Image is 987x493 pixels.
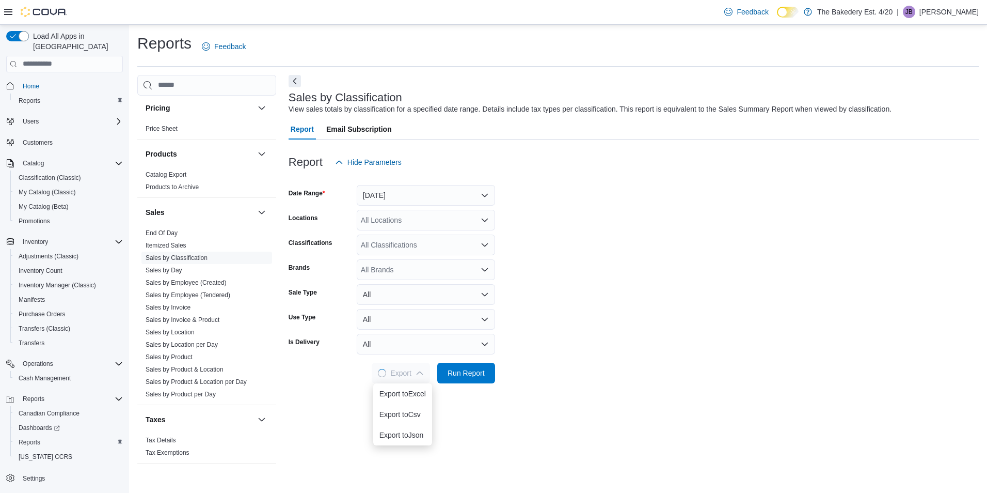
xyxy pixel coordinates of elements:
[378,363,423,383] span: Export
[21,7,67,17] img: Cova
[23,474,45,483] span: Settings
[14,422,64,434] a: Dashboards
[357,284,495,305] button: All
[19,203,69,211] span: My Catalog (Beta)
[2,135,127,150] button: Customers
[19,267,62,275] span: Inventory Count
[289,104,892,115] div: View sales totals by classification for a specified date range. Details include tax types per cla...
[19,471,123,484] span: Settings
[10,336,127,350] button: Transfers
[291,119,314,140] span: Report
[146,207,253,218] button: Sales
[14,265,67,277] a: Inventory Count
[19,80,43,93] a: Home
[137,122,276,139] div: Pricing
[137,168,276,197] div: Products
[256,206,268,219] button: Sales
[146,207,165,218] h3: Sales
[14,172,85,184] a: Classification (Classic)
[146,279,227,286] a: Sales by Employee (Created)
[10,371,127,386] button: Cash Management
[10,450,127,464] button: [US_STATE] CCRS
[10,278,127,292] button: Inventory Manager (Classic)
[19,339,44,347] span: Transfers
[146,242,186,249] a: Itemized Sales
[146,103,253,113] button: Pricing
[146,183,199,191] a: Products to Archive
[14,294,123,306] span: Manifests
[137,33,192,54] h1: Reports
[19,358,57,370] button: Operations
[256,102,268,114] button: Pricing
[19,115,123,128] span: Users
[14,407,84,420] a: Canadian Compliance
[347,157,402,167] span: Hide Parameters
[19,472,49,485] a: Settings
[19,325,70,333] span: Transfers (Classic)
[146,267,182,274] a: Sales by Day
[379,431,426,439] span: Export to Json
[19,310,66,318] span: Purchase Orders
[14,308,70,320] a: Purchase Orders
[256,148,268,160] button: Products
[146,328,195,336] span: Sales by Location
[23,395,44,403] span: Reports
[2,470,127,485] button: Settings
[289,189,325,197] label: Date Range
[903,6,915,18] div: Jodie Brokopp
[2,235,127,249] button: Inventory
[19,236,52,248] button: Inventory
[289,338,320,346] label: Is Delivery
[146,149,177,159] h3: Products
[19,393,49,405] button: Reports
[10,435,127,450] button: Reports
[14,265,123,277] span: Inventory Count
[146,125,178,133] span: Price Sheet
[357,334,495,355] button: All
[19,97,40,105] span: Reports
[919,6,979,18] p: [PERSON_NAME]
[146,449,189,457] span: Tax Exemptions
[19,236,123,248] span: Inventory
[146,449,189,456] a: Tax Exemptions
[23,159,44,167] span: Catalog
[146,341,218,349] span: Sales by Location per Day
[198,36,250,57] a: Feedback
[146,414,253,425] button: Taxes
[146,378,247,386] a: Sales by Product & Location per Day
[737,7,768,17] span: Feedback
[10,199,127,214] button: My Catalog (Beta)
[10,421,127,435] a: Dashboards
[373,425,432,445] button: Export toJson
[2,114,127,129] button: Users
[14,451,76,463] a: [US_STATE] CCRS
[146,365,224,374] span: Sales by Product & Location
[19,438,40,446] span: Reports
[19,424,60,432] span: Dashboards
[146,353,193,361] span: Sales by Product
[137,227,276,405] div: Sales
[14,322,74,335] a: Transfers (Classic)
[146,171,186,179] span: Catalog Export
[14,186,123,198] span: My Catalog (Classic)
[373,404,432,425] button: Export toCsv
[19,409,79,418] span: Canadian Compliance
[14,201,73,213] a: My Catalog (Beta)
[146,316,219,323] a: Sales by Invoice & Product
[23,138,53,147] span: Customers
[14,250,83,263] a: Adjustments (Classic)
[19,252,78,260] span: Adjustments (Classic)
[19,80,123,93] span: Home
[137,434,276,463] div: Taxes
[2,156,127,171] button: Catalog
[146,229,178,237] a: End Of Day
[10,94,127,108] button: Reports
[481,266,489,274] button: Open list of options
[146,149,253,159] button: Products
[376,367,388,379] span: Loading
[14,337,123,349] span: Transfers
[481,216,489,224] button: Open list of options
[817,6,893,18] p: The Bakedery Est. 4/20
